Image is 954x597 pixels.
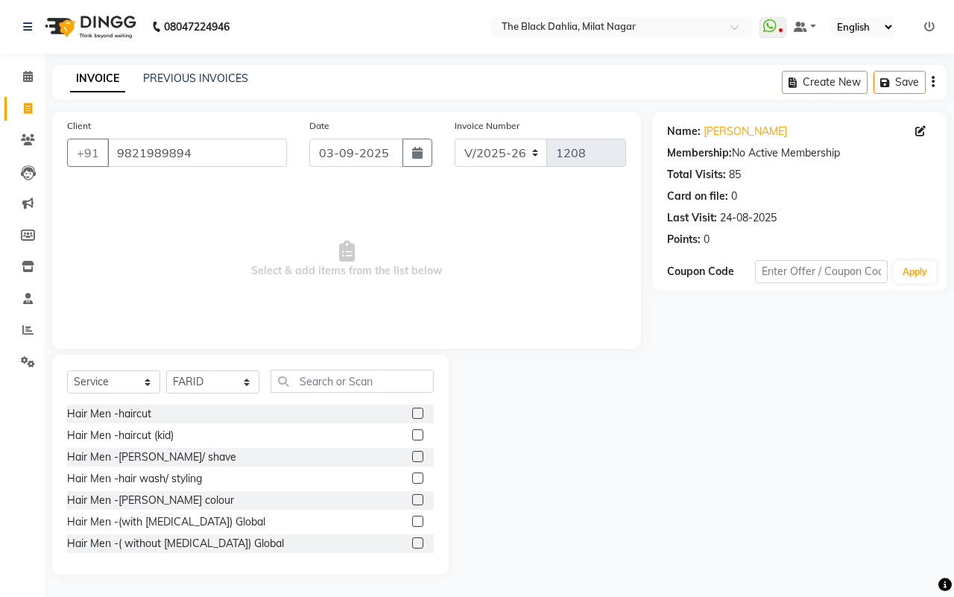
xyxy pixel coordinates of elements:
[67,514,265,530] div: Hair Men -(with [MEDICAL_DATA]) Global
[67,471,202,487] div: Hair Men -hair wash/ styling
[164,6,230,48] b: 08047224946
[67,428,174,443] div: Hair Men -haircut (kid)
[271,370,434,393] input: Search or Scan
[67,119,91,133] label: Client
[667,145,732,161] div: Membership:
[143,72,248,85] a: PREVIOUS INVOICES
[667,145,932,161] div: No Active Membership
[667,189,728,204] div: Card on file:
[667,232,701,247] div: Points:
[667,210,717,226] div: Last Visit:
[731,189,737,204] div: 0
[720,210,777,226] div: 24-08-2025
[755,260,888,283] input: Enter Offer / Coupon Code
[70,66,125,92] a: INVOICE
[67,139,109,167] button: +91
[67,536,284,552] div: Hair Men -( without [MEDICAL_DATA]) Global
[67,406,151,422] div: Hair Men -haircut
[67,185,626,334] span: Select & add items from the list below
[874,71,926,94] button: Save
[667,124,701,139] div: Name:
[782,71,868,94] button: Create New
[67,449,236,465] div: Hair Men -[PERSON_NAME]/ shave
[894,261,936,283] button: Apply
[38,6,140,48] img: logo
[309,119,329,133] label: Date
[667,264,755,279] div: Coupon Code
[455,119,519,133] label: Invoice Number
[667,167,726,183] div: Total Visits:
[704,232,710,247] div: 0
[729,167,741,183] div: 85
[67,493,234,508] div: Hair Men -[PERSON_NAME] colour
[704,124,787,139] a: [PERSON_NAME]
[107,139,287,167] input: Search by Name/Mobile/Email/Code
